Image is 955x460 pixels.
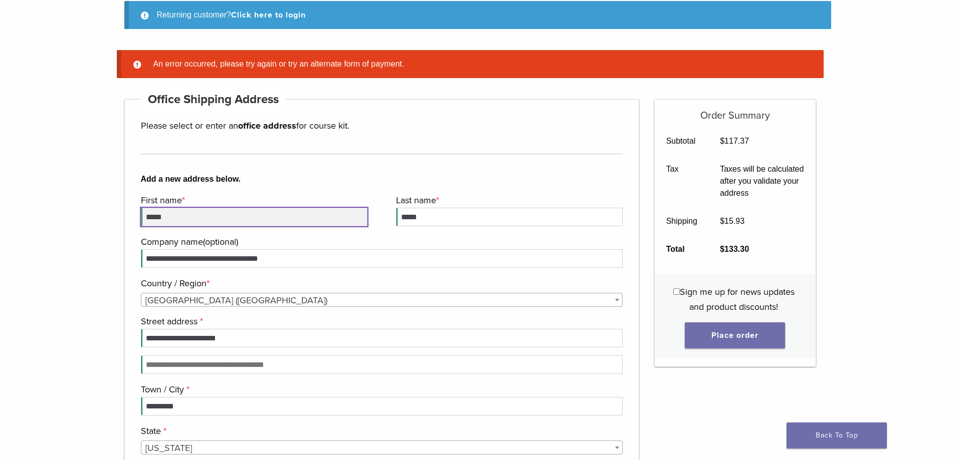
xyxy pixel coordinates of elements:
label: State [141,423,621,438]
span: Country / Region [141,293,623,307]
th: Subtotal [655,127,709,155]
th: Shipping [655,207,709,235]
span: $ [720,245,724,253]
input: Sign me up for news updates and product discounts! [673,288,680,295]
label: Town / City [141,382,621,397]
span: (optional) [203,236,238,247]
b: Add a new address below. [141,173,623,185]
bdi: 133.30 [720,245,749,253]
strong: office address [238,120,296,131]
p: Please select or enter an for course kit. [141,118,623,133]
label: Company name [141,234,621,249]
th: Tax [655,155,709,207]
span: Sign me up for news updates and product discounts! [680,286,795,312]
h4: Office Shipping Address [141,88,286,112]
span: $ [720,137,724,145]
td: Taxes will be calculated after you validate your address [709,155,816,207]
div: Returning customer? [124,1,831,29]
th: Total [655,235,709,263]
label: Country / Region [141,276,621,291]
span: United States (US) [141,293,623,307]
label: First name [141,193,365,208]
label: Last name [396,193,620,208]
a: Back To Top [787,422,887,448]
span: $ [720,217,724,225]
button: Place order [685,322,785,348]
a: Click here to login [231,10,306,20]
bdi: 15.93 [720,217,744,225]
li: An error occurred, please try again or try an alternate form of payment. [149,58,808,70]
h5: Order Summary [655,100,816,122]
span: State [141,440,623,454]
label: Street address [141,314,621,329]
span: Pennsylvania [141,441,623,455]
bdi: 117.37 [720,137,749,145]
